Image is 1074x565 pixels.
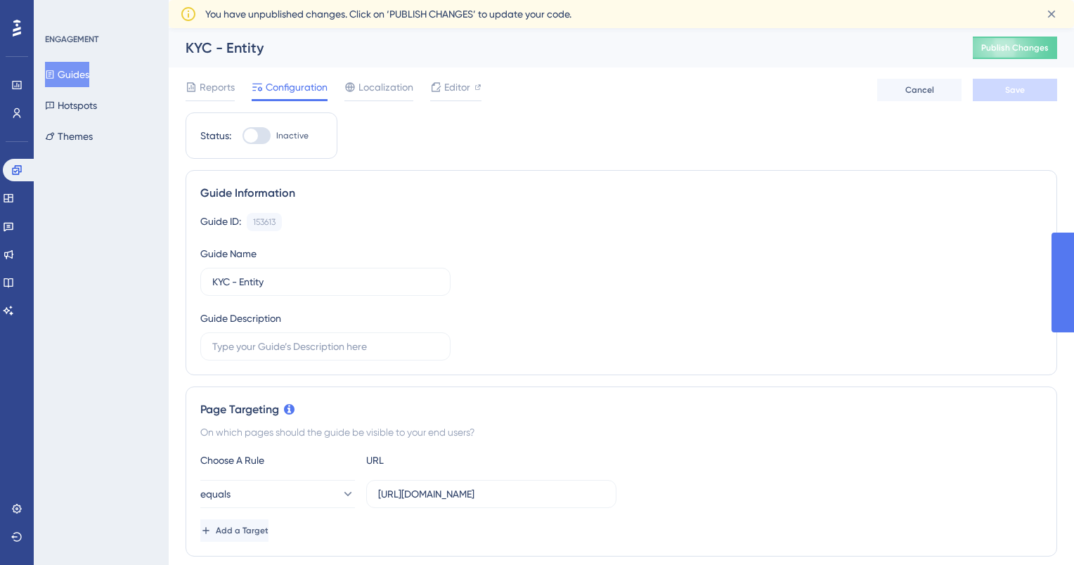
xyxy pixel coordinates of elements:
input: Type your Guide’s Name here [212,274,439,290]
div: Guide Information [200,185,1042,202]
div: KYC - Entity [186,38,938,58]
span: Configuration [266,79,328,96]
span: Editor [444,79,470,96]
div: ENGAGEMENT [45,34,98,45]
div: Choose A Rule [200,452,355,469]
input: Type your Guide’s Description here [212,339,439,354]
div: Status: [200,127,231,144]
span: Inactive [276,130,309,141]
iframe: UserGuiding AI Assistant Launcher [1015,509,1057,552]
button: equals [200,480,355,508]
button: Hotspots [45,93,97,118]
button: Cancel [877,79,962,101]
button: Save [973,79,1057,101]
button: Themes [45,124,93,149]
input: yourwebsite.com/path [378,486,604,502]
span: equals [200,486,231,502]
div: Guide Description [200,310,281,327]
div: URL [366,452,521,469]
div: 153613 [253,216,276,228]
span: You have unpublished changes. Click on ‘PUBLISH CHANGES’ to update your code. [205,6,571,22]
span: Save [1005,84,1025,96]
button: Publish Changes [973,37,1057,59]
span: Publish Changes [981,42,1049,53]
div: Page Targeting [200,401,1042,418]
div: On which pages should the guide be visible to your end users? [200,424,1042,441]
button: Add a Target [200,519,268,542]
span: Add a Target [216,525,268,536]
button: Guides [45,62,89,87]
span: Localization [358,79,413,96]
span: Cancel [905,84,934,96]
div: Guide ID: [200,213,241,231]
div: Guide Name [200,245,257,262]
span: Reports [200,79,235,96]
